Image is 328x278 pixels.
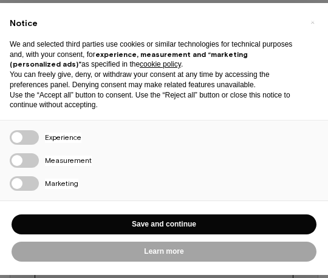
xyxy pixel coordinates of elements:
strong: experience, measurement and “marketing (personalized ads)” [10,50,248,69]
h2: Notice [10,18,299,30]
span: Marketing [45,179,78,189]
span: × [310,15,315,30]
p: Use the “Accept all” button to consent. Use the “Reject all” button or close this notice to conti... [10,90,299,111]
span: Experience [45,133,81,143]
button: Save and continue [12,214,316,234]
p: We and selected third parties use cookies or similar technologies for technical purposes and, wit... [10,39,299,70]
button: Close this notice [302,13,322,32]
p: You can freely give, deny, or withdraw your consent at any time by accessing the preferences pane... [10,70,299,90]
span: Measurement [45,156,92,166]
button: Learn more [12,242,316,262]
a: cookie policy [140,60,181,68]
